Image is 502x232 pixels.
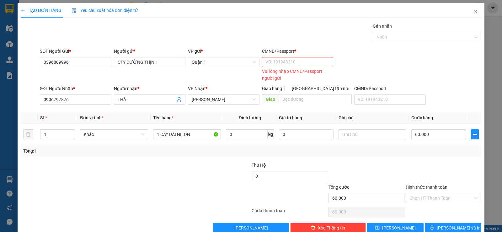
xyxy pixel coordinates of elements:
[114,85,185,92] div: Người nhận
[467,3,484,21] button: Close
[21,8,25,13] span: plus
[262,48,334,55] div: CMND/Passport
[192,95,256,104] span: Lê Hồng Phong
[234,224,268,231] span: [PERSON_NAME]
[318,224,345,231] span: Xóa Thông tin
[72,8,138,13] span: Yêu cầu xuất hóa đơn điện tử
[40,48,111,55] div: SĐT Người Gửi
[39,9,62,71] b: Trà Lan Viên - Gửi khách hàng
[188,48,259,55] div: VP gửi
[114,48,185,55] div: Người gửi
[373,24,392,29] label: Gán nhãn
[328,185,349,190] span: Tổng cước
[354,85,426,92] div: CMND/Passport
[252,163,266,168] span: Thu Hộ
[239,115,261,120] span: Định lượng
[21,8,61,13] span: TẠO ĐƠN HÀNG
[268,129,274,139] span: kg
[336,112,409,124] th: Ghi chú
[40,115,45,120] span: SL
[80,115,104,120] span: Đơn vị tính
[339,129,406,139] input: Ghi Chú
[251,207,328,218] div: Chưa thanh toán
[473,9,478,14] span: close
[53,24,86,29] b: [DOMAIN_NAME]
[40,85,111,92] div: SĐT Người Nhận
[177,97,182,102] span: user-add
[430,225,434,230] span: printer
[279,115,302,120] span: Giá trị hàng
[188,86,206,91] span: VP Nhận
[375,225,380,230] span: save
[72,8,77,13] img: icon
[153,129,221,139] input: VD: Bàn, Ghế
[23,148,194,154] div: Tổng: 1
[311,225,315,230] span: delete
[262,94,279,104] span: Giao
[471,132,478,137] span: plus
[279,129,334,139] input: 0
[23,129,33,139] button: delete
[279,94,352,104] input: Dọc đường
[8,40,23,70] b: Trà Lan Viên
[153,115,174,120] span: Tên hàng
[382,224,416,231] span: [PERSON_NAME]
[262,86,282,91] span: Giao hàng
[68,8,83,23] img: logo.jpg
[437,224,481,231] span: [PERSON_NAME] và In
[289,85,352,92] span: [GEOGRAPHIC_DATA] tận nơi
[262,68,334,82] div: Vui lòng nhập CMND/Passport người gửi
[411,115,433,120] span: Cước hàng
[406,185,447,190] label: Hình thức thanh toán
[53,30,86,38] li: (c) 2017
[471,129,479,139] button: plus
[84,130,144,139] span: Khác
[192,57,256,67] span: Quận 1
